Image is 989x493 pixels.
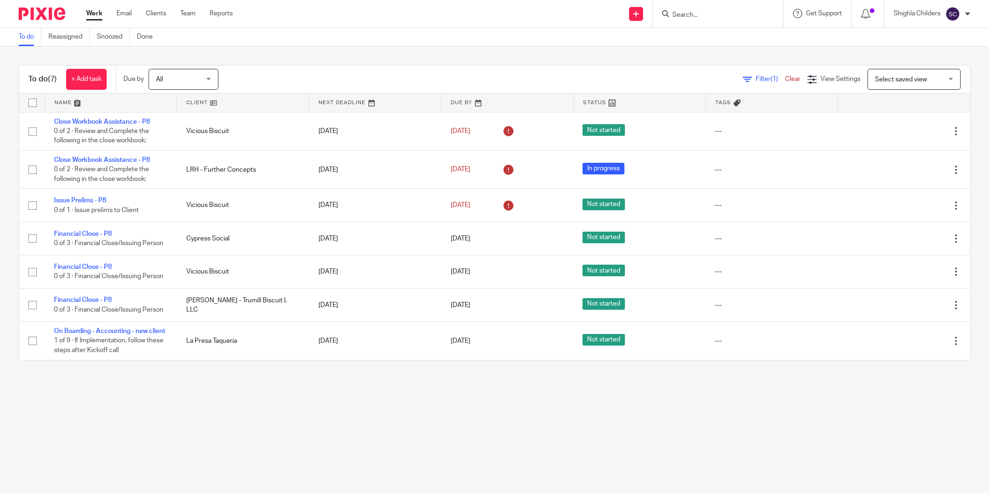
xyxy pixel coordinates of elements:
[97,28,130,46] a: Snoozed
[583,124,625,136] span: Not started
[177,255,309,288] td: Vicious Biscuit
[54,157,150,163] a: Close Workbook Assistance - P8
[309,255,441,288] td: [DATE]
[451,338,470,344] span: [DATE]
[146,9,166,18] a: Clients
[28,74,57,84] h1: To do
[180,9,196,18] a: Team
[54,167,149,183] span: 0 of 2 · Review and Complete the following in the close workbook:
[451,167,470,173] span: [DATE]
[54,273,163,280] span: 0 of 3 · Financial Close/Issuing Person
[451,235,470,242] span: [DATE]
[66,69,107,90] a: + Add task
[177,322,309,360] td: La Presa Taqueria
[309,322,441,360] td: [DATE]
[54,297,112,303] a: Financial Close - P8
[715,234,828,243] div: ---
[583,199,625,210] span: Not started
[54,328,165,334] a: On Boarding - Accounting - new client
[210,9,233,18] a: Reports
[177,150,309,188] td: LRH - Further Concepts
[583,163,624,174] span: In progress
[715,267,828,276] div: ---
[177,288,309,321] td: [PERSON_NAME] - Trumill Biscuit I, LLC
[583,232,625,243] span: Not started
[116,9,132,18] a: Email
[54,197,106,204] a: Issue Prelims - P8
[715,165,828,174] div: ---
[771,76,778,82] span: (1)
[156,76,163,83] span: All
[715,300,828,310] div: ---
[451,202,470,208] span: [DATE]
[54,128,149,144] span: 0 of 2 · Review and Complete the following in the close workbook:
[756,76,785,82] span: Filter
[86,9,102,18] a: Work
[19,28,41,46] a: To do
[54,119,150,125] a: Close Workbook Assistance - P8
[54,231,112,237] a: Financial Close - P8
[451,128,470,134] span: [DATE]
[875,76,927,83] span: Select saved view
[54,240,163,246] span: 0 of 3 · Financial Close/Issuing Person
[177,189,309,222] td: Vicious Biscuit
[894,9,941,18] p: Shighla Childers
[309,189,441,222] td: [DATE]
[123,74,144,84] p: Due by
[309,222,441,255] td: [DATE]
[945,7,960,21] img: svg%3E
[19,7,65,20] img: Pixie
[54,264,112,270] a: Financial Close - P8
[785,76,800,82] a: Clear
[715,100,731,105] span: Tags
[309,150,441,188] td: [DATE]
[583,298,625,310] span: Not started
[177,112,309,150] td: Vicious Biscuit
[177,222,309,255] td: Cypress Social
[309,288,441,321] td: [DATE]
[137,28,160,46] a: Done
[583,334,625,346] span: Not started
[54,306,163,313] span: 0 of 3 · Financial Close/Issuing Person
[820,76,860,82] span: View Settings
[48,75,57,83] span: (7)
[715,127,828,136] div: ---
[451,268,470,275] span: [DATE]
[806,10,842,17] span: Get Support
[54,207,139,213] span: 0 of 1 · Issue prelims to Client
[583,265,625,276] span: Not started
[715,200,828,210] div: ---
[451,302,470,308] span: [DATE]
[48,28,90,46] a: Reassigned
[54,338,163,354] span: 1 of 9 · If Implementation, follow these steps after Kickoff call
[309,112,441,150] td: [DATE]
[671,11,755,20] input: Search
[715,336,828,346] div: ---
